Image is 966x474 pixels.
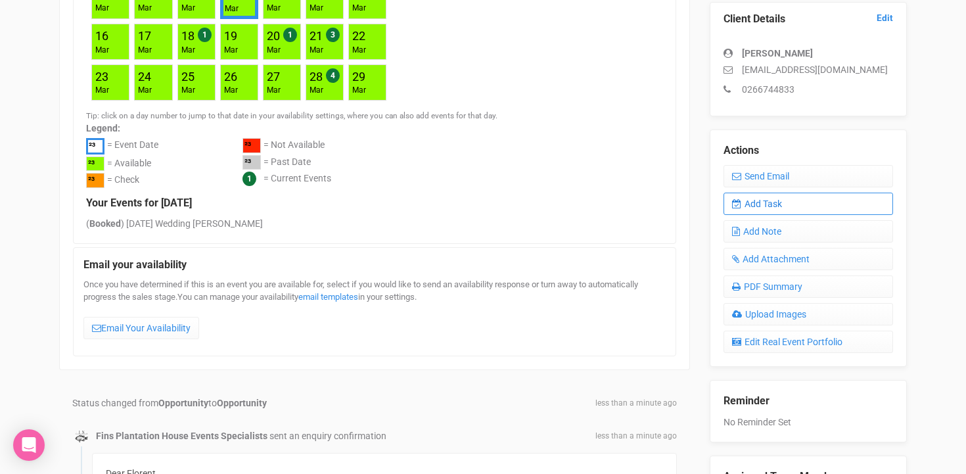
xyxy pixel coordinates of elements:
div: Mar [310,85,323,96]
span: 3 [326,28,340,42]
a: Add Note [724,220,893,243]
span: sent an enquiry confirmation [269,431,386,441]
a: Edit Real Event Portfolio [724,331,893,353]
div: Open Intercom Messenger [13,429,45,461]
legend: Actions [724,143,893,158]
span: less than a minute ago [595,398,677,409]
legend: Your Events for [DATE] [86,196,663,211]
span: You can manage your availability in your settings. [177,292,417,302]
div: = Not Available [264,138,325,155]
strong: Fins Plantation House Events Specialists [96,431,267,441]
span: 1 [198,28,212,42]
div: ²³ [86,173,104,188]
div: Mar [267,85,281,96]
div: Mar [352,85,366,96]
div: Mar [310,3,323,14]
a: 29 [352,70,365,83]
div: Mar [138,3,152,14]
div: = Past Date [264,155,311,172]
strong: Booked [89,218,121,229]
div: ²³ [242,138,261,153]
span: 1 [283,28,297,42]
a: PDF Summary [724,275,893,298]
div: Mar [225,3,239,14]
span: Status changed from to [72,398,267,408]
div: Mar [267,3,281,14]
strong: [PERSON_NAME] [742,48,813,59]
a: 28 [310,70,323,83]
div: ( ) [DATE] Wedding [PERSON_NAME] [86,217,663,230]
div: Mar [95,85,109,96]
div: Mar [181,45,195,56]
legend: Client Details [724,12,893,27]
a: email templates [298,292,358,302]
div: ²³ [86,156,104,172]
label: Legend: [86,122,663,135]
p: [EMAIL_ADDRESS][DOMAIN_NAME] [724,63,893,76]
img: data [75,430,88,443]
a: 19 [224,29,237,43]
a: 23 [95,70,108,83]
div: Mar [352,45,366,56]
a: 24 [138,70,151,83]
a: 27 [267,70,280,83]
div: Mar [352,3,366,14]
div: = Event Date [107,138,158,156]
div: ²³ [86,138,104,154]
div: Mar [224,45,238,56]
a: 21 [310,29,323,43]
a: 26 [224,70,237,83]
div: Mar [138,85,152,96]
div: Mar [95,45,109,56]
span: 1 [242,172,256,186]
small: Tip: click on a day number to jump to that date in your availability settings, where you can also... [86,111,497,120]
div: Mar [95,3,109,14]
div: Mar [310,45,323,56]
a: Add Task [724,193,893,215]
a: 22 [352,29,365,43]
span: less than a minute ago [595,431,677,442]
div: No Reminder Set [724,381,893,429]
a: 25 [181,70,195,83]
strong: Opportunity [217,398,267,408]
a: Add Attachment [724,248,893,270]
a: 16 [95,29,108,43]
strong: Opportunity [158,398,208,408]
div: Mar [267,45,281,56]
div: ²³ [242,155,261,170]
a: Upload Images [724,303,893,325]
div: Once you have determined if this is an event you are available for, select if you would like to s... [83,279,666,345]
div: = Current Events [264,172,331,187]
div: = Available [107,156,151,174]
a: Send Email [724,165,893,187]
div: = Check [107,173,139,190]
a: 20 [267,29,280,43]
div: Mar [138,45,152,56]
a: 17 [138,29,151,43]
div: Mar [224,85,238,96]
div: Mar [181,3,195,14]
p: 0266744833 [724,83,893,96]
legend: Reminder [724,394,893,409]
div: Mar [181,85,195,96]
a: Email Your Availability [83,317,199,339]
span: 4 [326,68,340,83]
a: Edit [877,12,893,24]
legend: Email your availability [83,258,666,273]
a: 18 [181,29,195,43]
